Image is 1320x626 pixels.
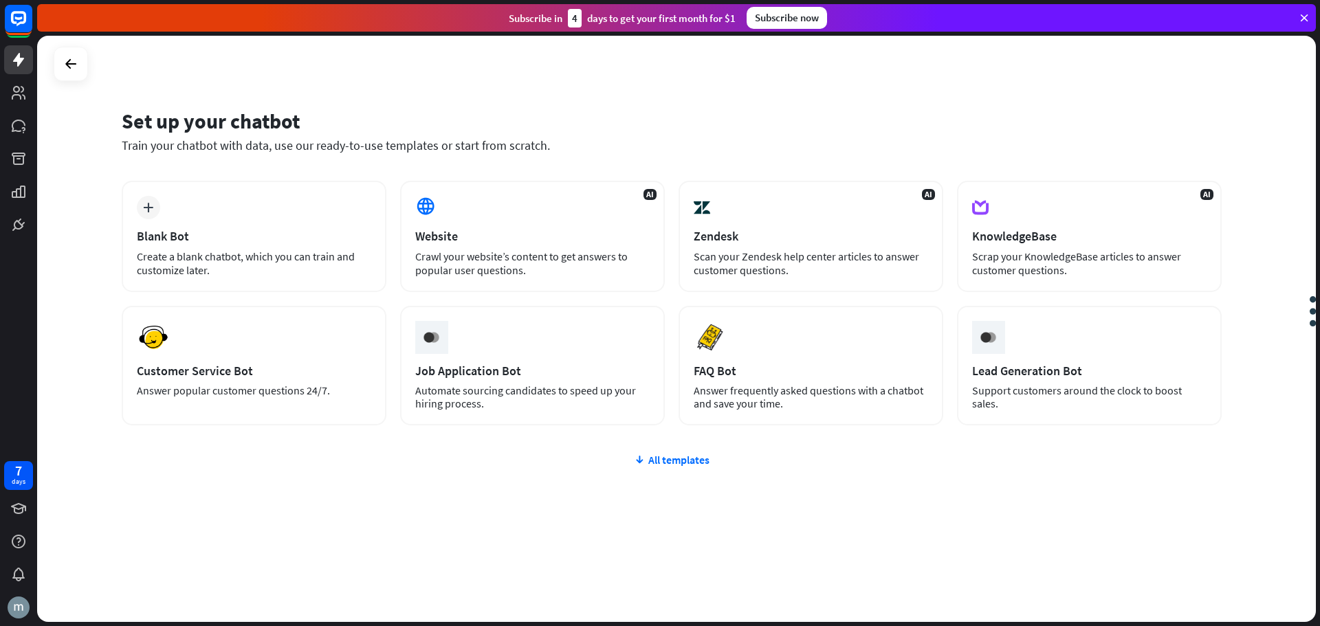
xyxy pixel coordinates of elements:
[415,228,650,244] div: Website
[922,189,935,200] span: AI
[137,363,371,379] div: Customer Service Bot
[509,9,736,27] div: Subscribe in days to get your first month for $1
[972,384,1207,410] div: Support customers around the clock to boost sales.
[415,384,650,410] div: Automate sourcing candidates to speed up your hiring process.
[694,249,928,277] div: Scan your Zendesk help center articles to answer customer questions.
[137,249,371,277] div: Create a blank chatbot, which you can train and customize later.
[122,137,1222,153] div: Train your chatbot with data, use our ready-to-use templates or start from scratch.
[972,363,1207,379] div: Lead Generation Bot
[418,324,444,350] img: ceee058c6cabd4f577f8.gif
[568,9,582,27] div: 4
[137,228,371,244] div: Blank Bot
[694,363,928,379] div: FAQ Bot
[122,453,1222,467] div: All templates
[4,461,33,490] a: 7 days
[137,384,371,397] div: Answer popular customer questions 24/7.
[694,384,928,410] div: Answer frequently asked questions with a chatbot and save your time.
[15,465,22,477] div: 7
[122,108,1222,134] div: Set up your chatbot
[415,249,650,277] div: Crawl your website’s content to get answers to popular user questions.
[415,363,650,379] div: Job Application Bot
[972,249,1207,277] div: Scrap your KnowledgeBase articles to answer customer questions.
[143,203,153,212] i: plus
[12,477,25,487] div: days
[975,324,1001,350] img: ceee058c6cabd4f577f8.gif
[694,228,928,244] div: Zendesk
[747,7,827,29] div: Subscribe now
[1200,189,1213,200] span: AI
[643,189,657,200] span: AI
[972,228,1207,244] div: KnowledgeBase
